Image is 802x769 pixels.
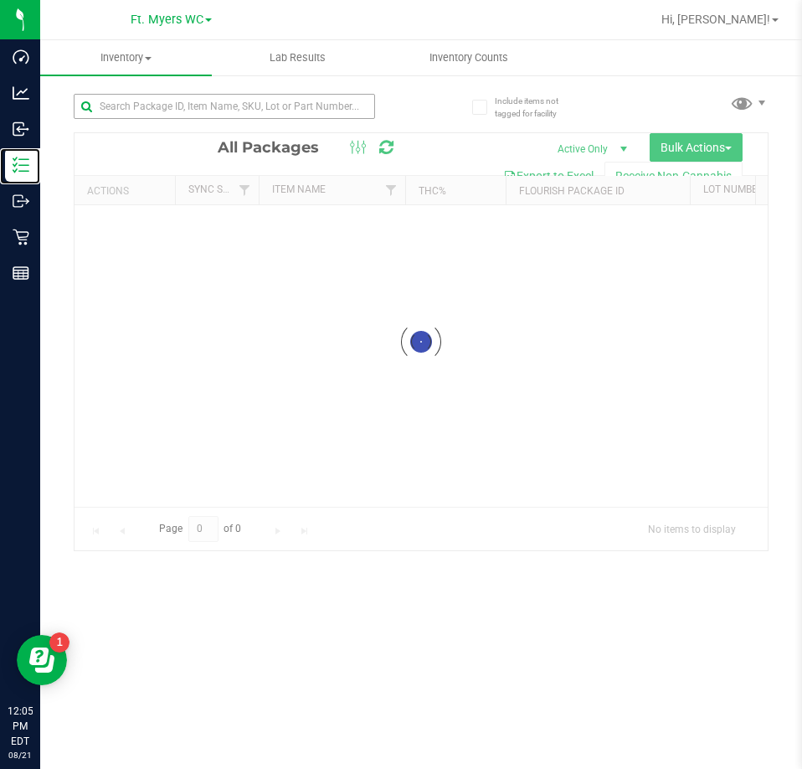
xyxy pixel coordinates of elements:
[40,40,212,75] a: Inventory
[40,50,212,65] span: Inventory
[212,40,383,75] a: Lab Results
[13,121,29,137] inline-svg: Inbound
[131,13,203,27] span: Ft. Myers WC
[383,40,555,75] a: Inventory Counts
[661,13,770,26] span: Hi, [PERSON_NAME]!
[247,50,348,65] span: Lab Results
[495,95,578,120] span: Include items not tagged for facility
[13,85,29,101] inline-svg: Analytics
[13,49,29,65] inline-svg: Dashboard
[8,749,33,761] p: 08/21
[13,157,29,173] inline-svg: Inventory
[17,635,67,685] iframe: Resource center
[407,50,531,65] span: Inventory Counts
[74,94,375,119] input: Search Package ID, Item Name, SKU, Lot or Part Number...
[13,229,29,245] inline-svg: Retail
[8,704,33,749] p: 12:05 PM EDT
[13,193,29,209] inline-svg: Outbound
[49,632,69,653] iframe: Resource center unread badge
[13,265,29,281] inline-svg: Reports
